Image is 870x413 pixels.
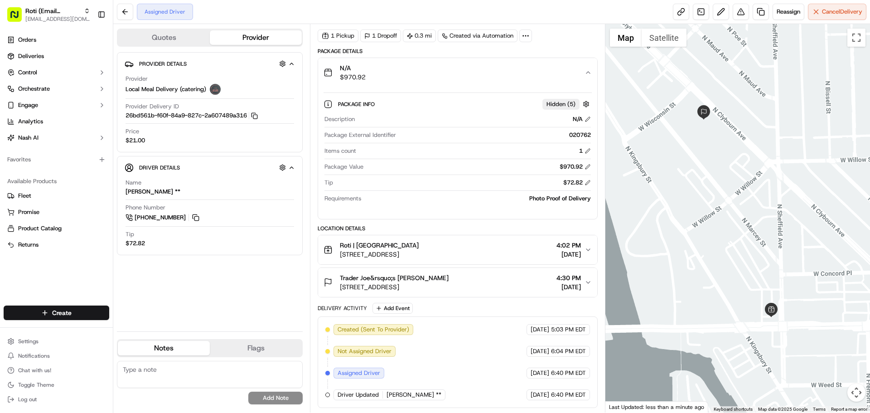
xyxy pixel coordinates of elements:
[125,56,295,71] button: Provider Details
[126,204,165,212] span: Phone Number
[4,205,109,219] button: Promise
[154,89,165,100] button: Start new chat
[808,4,866,20] button: CancelDelivery
[18,396,37,403] span: Log out
[4,350,109,362] button: Notifications
[18,178,69,187] span: Knowledge Base
[18,68,37,77] span: Control
[608,401,638,413] a: Open this area in Google Maps (opens a new window)
[86,178,145,187] span: API Documentation
[551,347,586,355] span: 6:04 PM EDT
[126,75,148,83] span: Provider
[18,224,62,233] span: Product Catalog
[324,163,363,171] span: Package Value
[338,391,379,399] span: Driver Updated
[324,179,333,187] span: Tip
[18,192,31,200] span: Fleet
[135,214,186,222] span: [PHONE_NUMBER]
[610,29,642,47] button: Show street map
[4,238,109,252] button: Returns
[4,189,109,203] button: Fleet
[360,29,401,42] div: 1 Dropoff
[324,131,396,139] span: Package External Identifier
[4,379,109,391] button: Toggle Theme
[90,200,110,207] span: Pylon
[551,369,586,377] span: 6:40 PM EDT
[4,98,109,112] button: Engage
[340,73,366,82] span: $970.92
[831,407,867,412] a: Report a map error
[140,116,165,127] button: See all
[118,30,210,45] button: Quotes
[77,179,84,186] div: 💻
[126,127,139,136] span: Price
[126,239,145,248] div: $72.82
[4,131,109,145] button: Nash AI
[41,87,149,96] div: Start new chat
[4,174,109,189] div: Available Products
[4,306,109,320] button: Create
[18,367,51,374] span: Chat with us!
[64,200,110,207] a: Powered byPylon
[126,188,180,196] div: [PERSON_NAME] **
[400,131,590,139] div: 020762
[52,308,72,317] span: Create
[25,15,90,23] button: [EMAIL_ADDRESS][DOMAIN_NAME]
[318,268,597,297] button: Trader Joe&rsquo;s [PERSON_NAME][STREET_ADDRESS]4:30 PM[DATE]
[4,364,109,377] button: Chat with us!
[573,115,591,123] div: N/A
[9,132,24,146] img: Bea Lacdao
[126,136,145,145] span: $21.00
[7,208,106,216] a: Promise
[18,381,54,389] span: Toggle Theme
[551,391,586,399] span: 6:40 PM EDT
[125,160,295,175] button: Driver Details
[531,326,549,334] span: [DATE]
[139,164,180,171] span: Driver Details
[324,194,361,203] span: Requirements
[531,391,549,399] span: [DATE]
[4,49,109,63] a: Deliveries
[773,4,804,20] button: Reassign
[338,101,377,108] span: Package Info
[139,60,187,68] span: Provider Details
[18,101,38,109] span: Engage
[4,65,109,80] button: Control
[4,335,109,348] button: Settings
[438,29,517,42] a: Created via Automation
[318,58,597,87] button: N/A$970.92
[318,305,367,312] div: Delivery Activity
[126,102,179,111] span: Provider Delivery ID
[556,273,581,282] span: 4:30 PM
[210,341,302,355] button: Flags
[556,282,581,292] span: [DATE]
[210,84,221,95] img: lmd_logo.png
[73,175,149,191] a: 💻API Documentation
[24,58,163,68] input: Got a question? Start typing here...
[318,235,597,264] button: Roti | [GEOGRAPHIC_DATA][STREET_ADDRESS]4:02 PM[DATE]
[210,30,302,45] button: Provider
[126,179,141,187] span: Name
[560,163,591,171] div: $970.92
[556,241,581,250] span: 4:02 PM
[822,8,862,16] span: Cancel Delivery
[847,29,865,47] button: Toggle fullscreen view
[340,250,419,259] span: [STREET_ADDRESS]
[19,87,35,103] img: 1753817452368-0c19585d-7be3-40d9-9a41-2dc781b3d1eb
[4,152,109,167] div: Favorites
[318,48,597,55] div: Package Details
[340,241,419,250] span: Roti | [GEOGRAPHIC_DATA]
[338,347,391,355] span: Not Assigned Driver
[126,230,134,238] span: Tip
[563,179,591,187] div: $72.82
[605,401,708,413] div: Last Updated: less than a minute ago
[18,141,25,148] img: 1736555255976-a54dd68f-1ca7-489b-9aae-adbdc363a1c4
[126,213,201,223] a: [PHONE_NUMBER]
[758,407,807,412] span: Map data ©2025 Google
[18,36,36,44] span: Orders
[324,115,355,123] span: Description
[642,29,686,47] button: Show satellite imagery
[4,221,109,236] button: Product Catalog
[403,29,436,42] div: 0.3 mi
[340,63,366,73] span: N/A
